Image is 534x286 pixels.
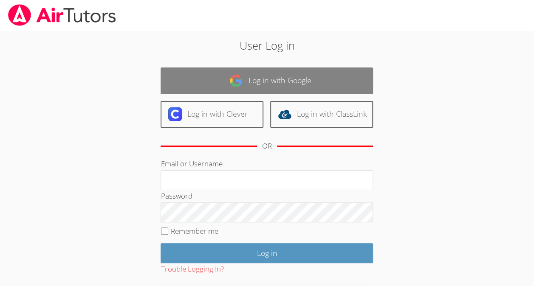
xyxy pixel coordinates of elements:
[7,4,117,26] img: airtutors_banner-c4298cdbf04f3fff15de1276eac7730deb9818008684d7c2e4769d2f7ddbe033.png
[270,101,373,128] a: Log in with ClassLink
[161,243,373,263] input: Log in
[278,107,291,121] img: classlink-logo-d6bb404cc1216ec64c9a2012d9dc4662098be43eaf13dc465df04b49fa7ab582.svg
[123,37,411,53] h2: User Log in
[161,263,223,275] button: Trouble Logging In?
[161,159,222,168] label: Email or Username
[161,191,192,201] label: Password
[171,226,218,236] label: Remember me
[168,107,182,121] img: clever-logo-6eab21bc6e7a338710f1a6ff85c0baf02591cd810cc4098c63d3a4b26e2feb20.svg
[229,74,243,87] img: google-logo-50288ca7cdecda66e5e0955fdab243c47b7ad437acaf1139b6f446037453330a.svg
[262,140,272,152] div: OR
[161,101,263,128] a: Log in with Clever
[161,67,373,94] a: Log in with Google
